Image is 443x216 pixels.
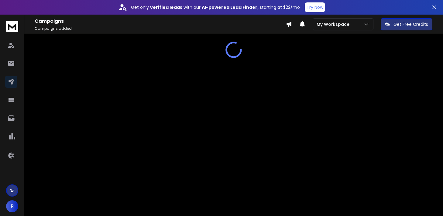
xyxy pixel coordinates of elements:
p: Get only with our starting at $22/mo [131,4,300,10]
h1: Campaigns [35,18,286,25]
p: My Workspace [317,21,352,27]
button: Try Now [305,2,325,12]
strong: verified leads [150,4,182,10]
button: Get Free Credits [381,18,432,30]
button: R [6,200,18,212]
img: logo [6,21,18,32]
strong: AI-powered Lead Finder, [202,4,259,10]
p: Try Now [307,4,323,10]
p: Get Free Credits [393,21,428,27]
p: Campaigns added [35,26,286,31]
